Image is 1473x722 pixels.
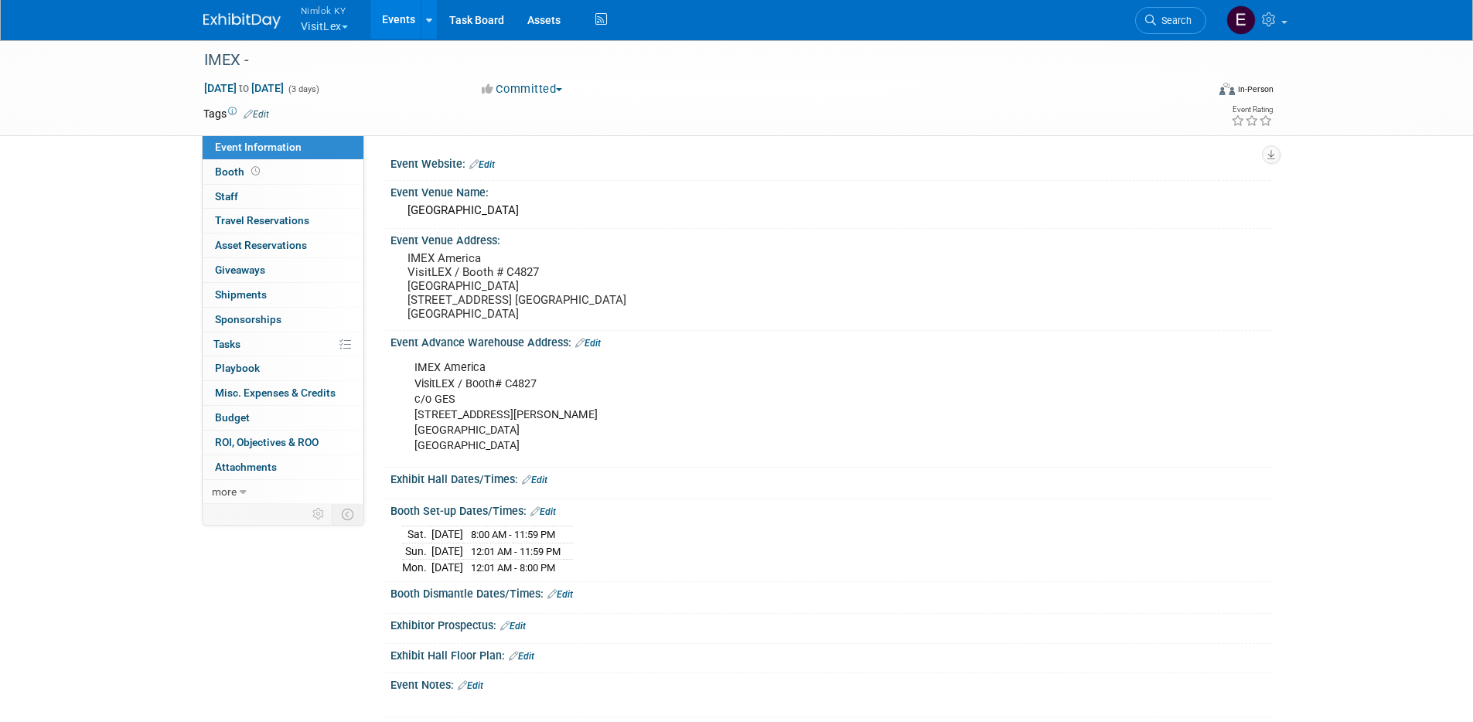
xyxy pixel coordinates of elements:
[203,160,363,184] a: Booth
[476,81,568,97] button: Committed
[215,288,267,301] span: Shipments
[1219,83,1235,95] img: Format-Inperson.png
[199,46,1183,74] div: IMEX -
[213,338,240,350] span: Tasks
[458,680,483,691] a: Edit
[244,109,269,120] a: Edit
[575,338,601,349] a: Edit
[402,526,431,543] td: Sat.
[509,651,534,662] a: Edit
[402,543,431,560] td: Sun.
[203,332,363,356] a: Tasks
[471,529,555,540] span: 8:00 AM - 11:59 PM
[215,313,281,325] span: Sponsorships
[469,159,495,170] a: Edit
[203,283,363,307] a: Shipments
[1226,5,1256,35] img: Elizabeth Griffin
[215,214,309,226] span: Travel Reservations
[390,673,1270,693] div: Event Notes:
[402,199,1259,223] div: [GEOGRAPHIC_DATA]
[305,504,332,524] td: Personalize Event Tab Strip
[203,258,363,282] a: Giveaways
[471,562,555,574] span: 12:01 AM - 8:00 PM
[203,381,363,405] a: Misc. Expenses & Credits
[215,411,250,424] span: Budget
[1156,15,1192,26] span: Search
[203,233,363,257] a: Asset Reservations
[215,387,336,399] span: Misc. Expenses & Credits
[215,165,263,178] span: Booth
[215,461,277,473] span: Attachments
[215,362,260,374] span: Playbook
[431,560,463,576] td: [DATE]
[390,582,1270,602] div: Booth Dismantle Dates/Times:
[248,165,263,177] span: Booth not reserved yet
[215,141,302,153] span: Event Information
[203,406,363,430] a: Budget
[203,13,281,29] img: ExhibitDay
[203,185,363,209] a: Staff
[390,468,1270,488] div: Exhibit Hall Dates/Times:
[332,504,363,524] td: Toggle Event Tabs
[212,485,237,498] span: more
[390,331,1270,351] div: Event Advance Warehouse Address:
[471,546,561,557] span: 12:01 AM - 11:59 PM
[402,560,431,576] td: Mon.
[203,308,363,332] a: Sponsorships
[530,506,556,517] a: Edit
[390,614,1270,634] div: Exhibitor Prospectus:
[237,82,251,94] span: to
[1237,83,1274,95] div: In-Person
[203,480,363,504] a: more
[203,431,363,455] a: ROI, Objectives & ROO
[390,229,1270,248] div: Event Venue Address:
[203,455,363,479] a: Attachments
[431,526,463,543] td: [DATE]
[522,475,547,485] a: Edit
[1231,106,1273,114] div: Event Rating
[390,499,1270,519] div: Booth Set-up Dates/Times:
[547,589,573,600] a: Edit
[500,621,526,632] a: Edit
[431,543,463,560] td: [DATE]
[404,352,1100,461] div: IMEX America VisitLEX / Booth# C4827 c/o GES [STREET_ADDRESS][PERSON_NAME] [GEOGRAPHIC_DATA] [GEO...
[215,436,319,448] span: ROI, Objectives & ROO
[215,264,265,276] span: Giveaways
[203,356,363,380] a: Playbook
[215,239,307,251] span: Asset Reservations
[407,251,740,321] pre: IMEX America VisitLEX / Booth # C4827 [GEOGRAPHIC_DATA] [STREET_ADDRESS] [GEOGRAPHIC_DATA] [GEOGR...
[390,644,1270,664] div: Exhibit Hall Floor Plan:
[1135,7,1206,34] a: Search
[203,209,363,233] a: Travel Reservations
[203,135,363,159] a: Event Information
[390,152,1270,172] div: Event Website:
[1115,80,1274,104] div: Event Format
[390,181,1270,200] div: Event Venue Name:
[301,2,348,19] span: Nimlok KY
[215,190,238,203] span: Staff
[203,81,285,95] span: [DATE] [DATE]
[287,84,319,94] span: (3 days)
[203,106,269,121] td: Tags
